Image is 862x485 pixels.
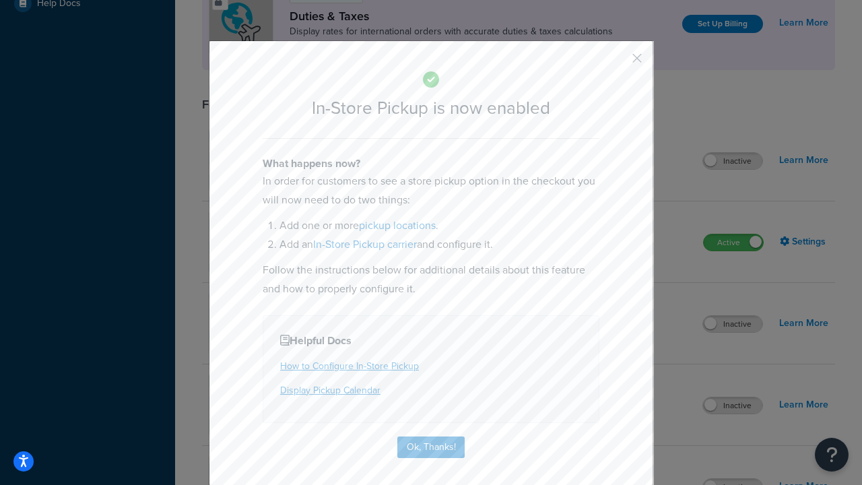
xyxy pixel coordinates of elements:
h4: What happens now? [263,156,599,172]
a: Display Pickup Calendar [280,383,380,397]
p: Follow the instructions below for additional details about this feature and how to properly confi... [263,261,599,298]
h2: In-Store Pickup is now enabled [263,98,599,118]
li: Add one or more . [279,216,599,235]
a: How to Configure In-Store Pickup [280,359,419,373]
a: In-Store Pickup carrier [313,236,417,252]
a: pickup locations [359,218,436,233]
button: Ok, Thanks! [397,437,465,458]
p: In order for customers to see a store pickup option in the checkout you will now need to do two t... [263,172,599,209]
li: Add an and configure it. [279,235,599,254]
h4: Helpful Docs [280,333,582,349]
